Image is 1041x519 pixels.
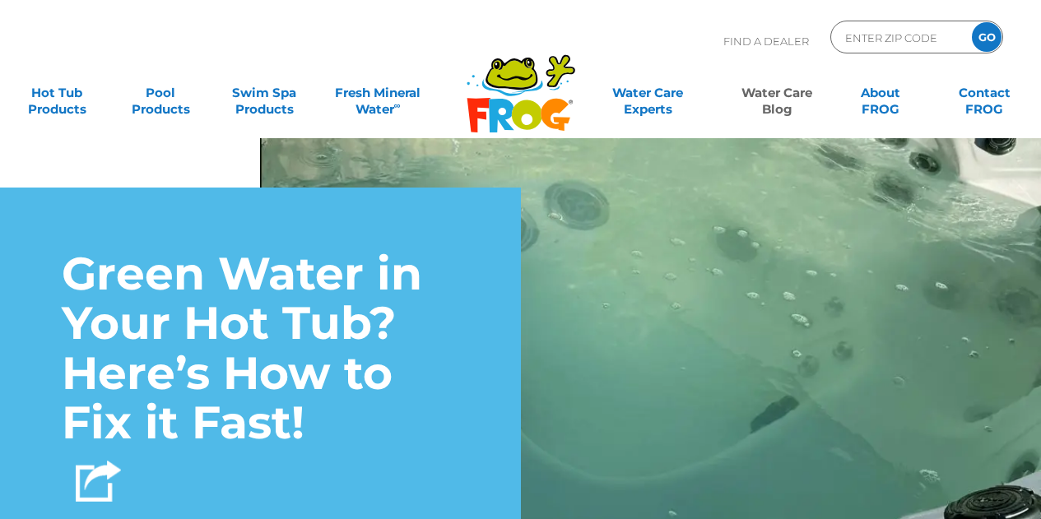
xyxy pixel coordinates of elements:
img: Frog Products Logo [458,33,584,133]
input: GO [972,22,1001,52]
img: Share [76,461,121,502]
p: Find A Dealer [723,21,809,62]
a: AboutFROG [840,76,921,109]
a: Swim SpaProducts [224,76,304,109]
h1: Green Water in Your Hot Tub? Here’s How to Fix it Fast! [62,249,459,448]
a: PoolProducts [120,76,201,109]
a: ContactFROG [944,76,1025,109]
a: Water CareBlog [737,76,817,109]
sup: ∞ [394,100,401,111]
a: Water CareExperts [583,76,713,109]
a: Fresh MineralWater∞ [328,76,429,109]
a: Hot TubProducts [16,76,97,109]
